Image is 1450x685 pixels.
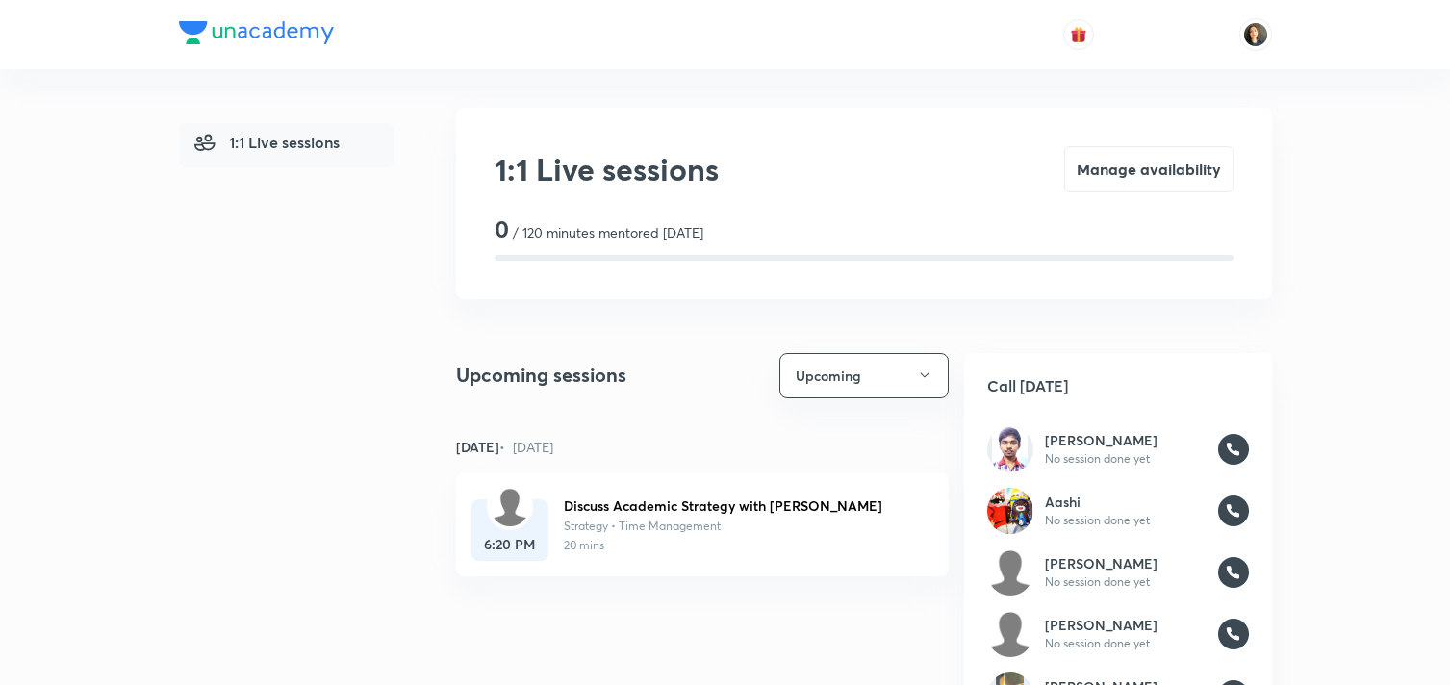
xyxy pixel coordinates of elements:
h6: No session done yet [1045,450,1207,468]
span: • [DATE] [499,438,553,456]
h6: [PERSON_NAME] [1045,615,1207,635]
p: 20 mins [564,537,918,554]
h3: 0 [495,216,509,243]
img: default.png [987,611,1033,657]
h6: [DATE] [456,437,553,457]
p: Strategy • Time Management [564,518,918,535]
img: avatar [1070,26,1087,43]
h2: 1:1 Live sessions [495,146,719,192]
img: call [1218,495,1249,526]
img: call [1218,557,1249,588]
h6: No session done yet [1045,635,1207,652]
h6: No session done yet [1045,512,1207,529]
img: default.png [491,488,529,526]
img: Company Logo [179,21,334,44]
button: Upcoming [779,353,949,398]
a: 1:1 Live sessions [179,123,394,167]
img: e85358d750be44cca58eb16d8dc698cd.jpg [992,426,1027,472]
iframe: Help widget launcher [1279,610,1429,664]
h6: Discuss Academic Strategy with [PERSON_NAME] [564,495,918,516]
span: 1:1 Live sessions [194,131,340,154]
img: default.png [987,549,1033,596]
img: call [1218,619,1249,649]
h6: 6:20 PM [471,534,548,554]
button: avatar [1063,19,1094,50]
button: Manage availability [1064,146,1234,192]
img: NARENDER JEET [1239,18,1272,51]
img: call [1218,434,1249,465]
p: / 120 minutes mentored [DATE] [513,222,703,242]
h5: Call [DATE] [964,353,1272,419]
a: Company Logo [179,21,334,49]
h6: No session done yet [1045,573,1207,591]
h6: [PERSON_NAME] [1045,553,1207,573]
h6: [PERSON_NAME] [1045,430,1207,450]
h6: Aashi [1045,492,1207,512]
img: 22a6958a77cd409ea2c5fea6c9659a7e.jpg [987,488,1031,534]
h4: Upcoming sessions [456,361,626,390]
